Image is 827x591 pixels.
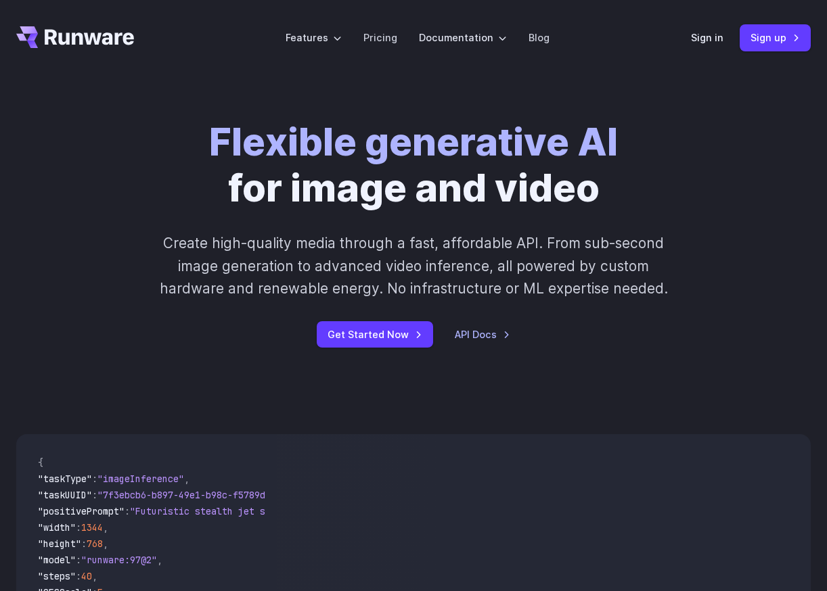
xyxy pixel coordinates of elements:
span: , [92,570,97,582]
span: "7f3ebcb6-b897-49e1-b98c-f5789d2d40d7" [97,489,303,501]
span: 40 [81,570,92,582]
span: "width" [38,521,76,534]
span: "positivePrompt" [38,505,125,517]
h1: for image and video [209,119,618,210]
span: 768 [87,538,103,550]
span: "imageInference" [97,473,184,485]
span: , [103,521,108,534]
a: Get Started Now [317,321,433,348]
a: Sign up [740,24,811,51]
p: Create high-quality media through a fast, affordable API. From sub-second image generation to adv... [159,232,667,300]
span: , [184,473,189,485]
label: Features [286,30,342,45]
span: : [76,554,81,566]
span: : [76,570,81,582]
span: : [92,473,97,485]
a: Go to / [16,26,134,48]
span: , [103,538,108,550]
span: "model" [38,554,76,566]
span: : [125,505,130,517]
span: "taskType" [38,473,92,485]
span: 1344 [81,521,103,534]
span: : [81,538,87,550]
span: "Futuristic stealth jet streaking through a neon-lit cityscape with glowing purple exhaust" [130,505,623,517]
a: Pricing [363,30,397,45]
label: Documentation [419,30,507,45]
strong: Flexible generative AI [209,118,618,165]
span: , [157,554,162,566]
span: "taskUUID" [38,489,92,501]
span: "runware:97@2" [81,554,157,566]
a: Blog [529,30,550,45]
span: { [38,456,43,469]
a: Sign in [691,30,723,45]
span: : [92,489,97,501]
span: : [76,521,81,534]
span: "height" [38,538,81,550]
a: API Docs [455,327,510,342]
span: "steps" [38,570,76,582]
